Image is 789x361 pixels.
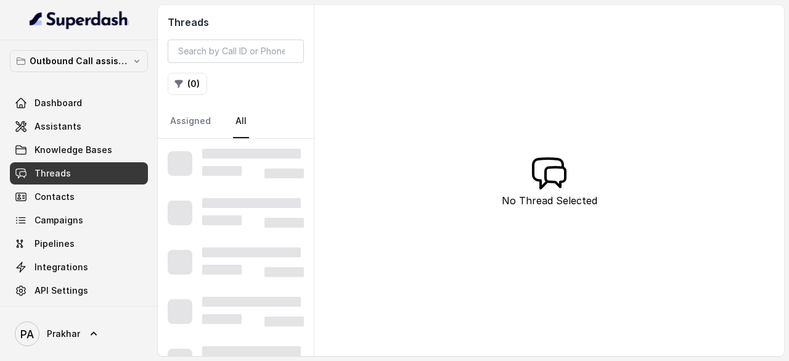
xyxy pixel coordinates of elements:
[168,15,304,30] h2: Threads
[10,50,148,72] button: Outbound Call assistant
[35,261,88,273] span: Integrations
[10,280,148,302] a: API Settings
[20,328,34,341] text: PA
[35,120,81,133] span: Assistants
[35,167,71,180] span: Threads
[35,97,82,109] span: Dashboard
[10,115,148,138] a: Assistants
[168,73,207,95] button: (0)
[35,214,83,226] span: Campaigns
[47,328,80,340] span: Prakhar
[168,39,304,63] input: Search by Call ID or Phone Number
[168,105,213,138] a: Assigned
[10,256,148,278] a: Integrations
[30,54,128,68] p: Outbound Call assistant
[10,186,148,208] a: Contacts
[10,162,148,185] a: Threads
[30,10,129,30] img: light.svg
[35,144,112,156] span: Knowledge Bases
[10,139,148,161] a: Knowledge Bases
[10,209,148,231] a: Campaigns
[10,92,148,114] a: Dashboard
[10,233,148,255] a: Pipelines
[502,193,597,208] p: No Thread Selected
[35,238,75,250] span: Pipelines
[10,303,148,325] a: Voices Library
[233,105,249,138] a: All
[35,284,88,297] span: API Settings
[10,317,148,351] a: Prakhar
[35,191,75,203] span: Contacts
[168,105,304,138] nav: Tabs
